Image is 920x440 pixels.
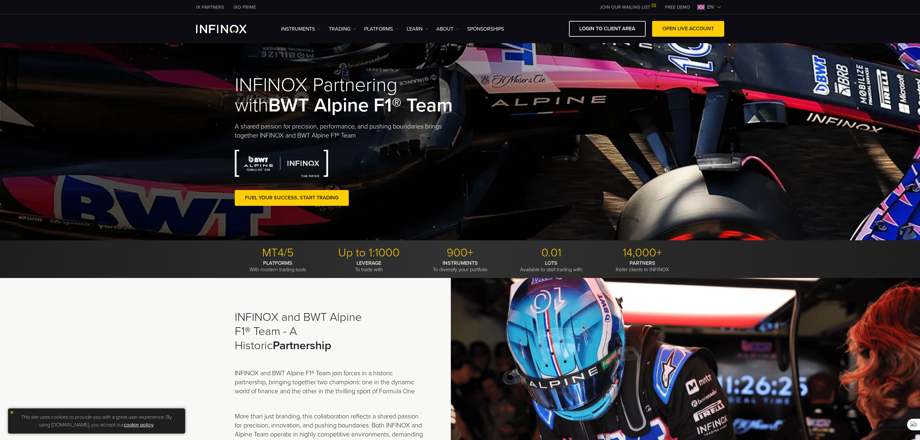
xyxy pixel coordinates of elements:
a: JOIN OUR MAILING LIST [595,5,660,10]
a: LOGIN TO CLIENT AREA [569,21,646,37]
p: INFINOX and BWT Alpine F1® Team join forces in a historic partnership, bringing together two cham... [235,369,424,396]
p: This site uses cookies to provide you with a great user experience. By using [DOMAIN_NAME], you a... [11,412,182,430]
a: cookie policy [124,422,154,428]
a: Learn [407,25,428,33]
a: INFINOX [229,4,261,11]
a: INFINOX Logo [196,25,262,33]
a: OPEN LIVE ACCOUNT [652,21,724,37]
p: A shared passion for precision, performance, and pushing boundaries brings together INFINOX and B... [235,122,460,140]
a: Instruments [281,25,321,33]
a: INFINOX MENU [660,4,695,11]
a: SPONSORSHIPS [467,25,504,33]
a: FUEL YOUR SUCCESS, START TRADING [235,190,349,206]
a: INFINOX [191,4,229,11]
a: TRADING [329,25,356,33]
strong: BWT Alpine F1® Team [268,94,453,117]
img: yellow close icon [10,410,14,415]
span: en [705,3,716,11]
a: ABOUT [436,25,459,33]
strong: Partnership [273,339,331,352]
a: PLATFORMS [364,25,399,33]
h2: INFINOX and BWT Alpine F1® Team - A Historic [235,310,380,353]
h1: INFINOX Partnering with [235,75,460,116]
